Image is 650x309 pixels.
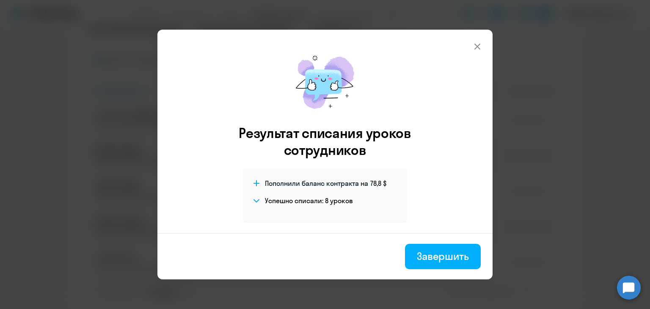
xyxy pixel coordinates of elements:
img: mirage-message.png [287,47,363,118]
div: Завершить [417,249,469,263]
h3: Результат списания уроков сотрудников [227,124,423,158]
button: Завершить [405,244,481,269]
span: 78,8 $ [370,179,387,188]
span: Пополнили баланс контракта на [265,179,368,188]
h4: Успешно списали: 8 уроков [265,196,353,205]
